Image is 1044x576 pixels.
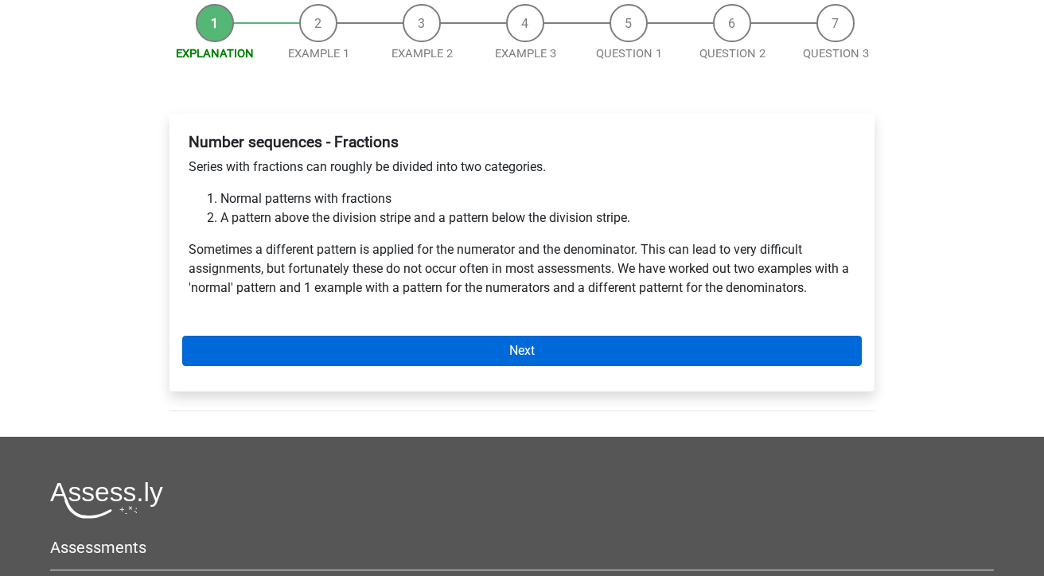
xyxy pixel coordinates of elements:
[495,46,556,60] a: Example 3
[220,208,855,228] li: A pattern above the division stripe and a pattern below the division stripe.
[596,46,662,60] a: Question 1
[391,46,453,60] a: Example 2
[50,481,163,519] img: Assessly logo
[803,46,869,60] a: Question 3
[50,538,994,557] h5: Assessments
[189,240,855,298] p: Sometimes a different pattern is applied for the numerator and the denominator. This can lead to ...
[189,158,855,177] p: Series with fractions can roughly be divided into two categories.
[189,133,399,151] b: Number sequences - Fractions
[699,46,765,60] a: Question 2
[288,46,349,60] a: Example 1
[182,336,862,366] a: Next
[220,189,855,208] li: Normal patterns with fractions
[176,46,254,60] a: Explanation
